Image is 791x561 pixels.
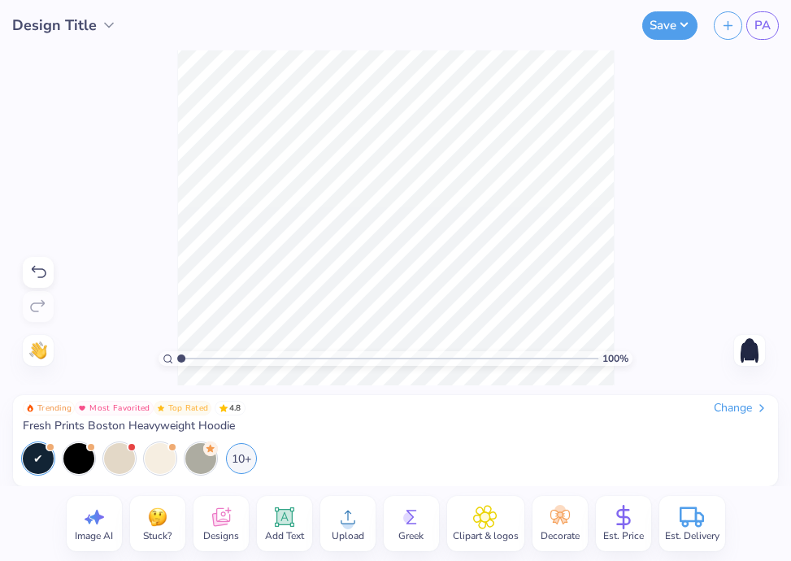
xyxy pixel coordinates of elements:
[157,404,165,412] img: Top Rated sort
[154,401,212,415] button: Badge Button
[265,529,304,542] span: Add Text
[754,16,771,35] span: PA
[398,529,424,542] span: Greek
[746,11,779,40] a: PA
[602,351,628,366] span: 100 %
[215,401,246,415] span: 4.8
[737,337,763,363] img: Back
[23,401,75,415] button: Badge Button
[75,529,113,542] span: Image AI
[203,529,239,542] span: Designs
[714,401,768,415] div: Change
[453,529,519,542] span: Clipart & logos
[75,401,153,415] button: Badge Button
[168,404,209,412] span: Top Rated
[26,404,34,412] img: Trending sort
[23,419,235,433] span: Fresh Prints Boston Heavyweight Hoodie
[665,529,719,542] span: Est. Delivery
[78,404,86,412] img: Most Favorited sort
[541,529,580,542] span: Decorate
[642,11,698,40] button: Save
[603,529,644,542] span: Est. Price
[37,404,72,412] span: Trending
[146,505,170,529] img: Stuck?
[143,529,172,542] span: Stuck?
[12,15,97,37] span: Design Title
[89,404,150,412] span: Most Favorited
[226,443,257,474] div: 10+
[332,529,364,542] span: Upload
